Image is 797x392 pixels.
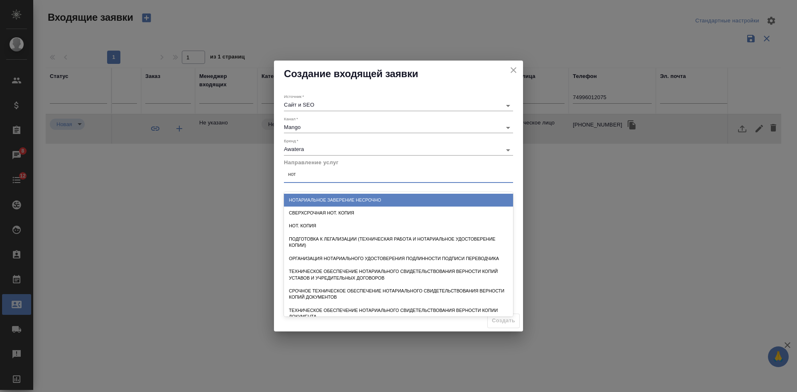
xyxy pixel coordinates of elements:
[284,102,513,108] div: Сайт и SEO
[284,265,513,285] div: Техническое обеспечение нотариального свидетельствования верности копий уставов и учредительных д...
[284,285,513,304] div: Срочное техническое обеспечение нотариального свидетельствования верности копий документов
[284,95,304,99] label: Источник
[284,67,513,80] h2: Создание входящей заявки
[284,233,513,252] div: Подготовка к легализации (техническая работа и нотариальное удостоверение копии)
[507,64,520,76] button: close
[284,146,513,152] div: Awatera
[284,194,513,207] div: Нотариальное заверение несрочно
[284,124,513,130] div: Mango
[284,139,298,143] label: Бренд
[284,117,298,121] label: Канал
[284,207,513,219] div: Сверхсрочная нот. копия
[284,304,513,324] div: Техническое обеспечение нотариального свидетельствования верности копии документа
[284,159,339,166] span: Направление услуг
[284,252,513,265] div: Организация нотариального удостоверения подлинности подписи переводчика
[487,314,520,328] span: Заполните значение "Направление услуг"
[284,219,513,232] div: Нот. копия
